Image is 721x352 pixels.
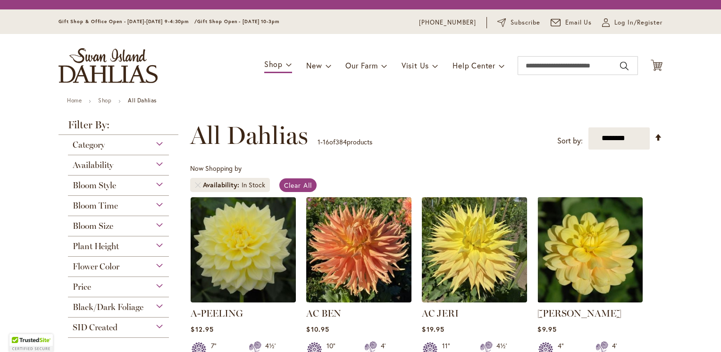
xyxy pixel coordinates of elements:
[422,308,459,319] a: AC JERI
[73,322,117,333] span: SID Created
[551,18,592,27] a: Email Us
[242,180,265,190] div: In Stock
[497,18,540,27] a: Subscribe
[191,197,296,302] img: A-Peeling
[422,325,444,334] span: $19.95
[537,325,556,334] span: $9.95
[511,18,540,27] span: Subscribe
[9,334,53,352] div: TrustedSite Certified
[306,308,341,319] a: AC BEN
[345,60,377,70] span: Our Farm
[73,302,143,312] span: Black/Dark Foliage
[306,60,322,70] span: New
[557,132,583,150] label: Sort by:
[98,97,111,104] a: Shop
[537,197,643,302] img: AHOY MATEY
[59,18,197,25] span: Gift Shop & Office Open - [DATE]-[DATE] 9-4:30pm /
[128,97,157,104] strong: All Dahlias
[191,308,243,319] a: A-PEELING
[453,60,495,70] span: Help Center
[335,137,347,146] span: 384
[73,241,119,251] span: Plant Height
[67,97,82,104] a: Home
[73,221,113,231] span: Bloom Size
[602,18,662,27] a: Log In/Register
[537,308,621,319] a: [PERSON_NAME]
[59,48,158,83] a: store logo
[537,295,643,304] a: AHOY MATEY
[191,295,296,304] a: A-Peeling
[422,295,527,304] a: AC Jeri
[73,282,91,292] span: Price
[73,140,105,150] span: Category
[190,121,308,150] span: All Dahlias
[284,181,312,190] span: Clear All
[73,201,118,211] span: Bloom Time
[614,18,662,27] span: Log In/Register
[323,137,329,146] span: 16
[203,180,242,190] span: Availability
[73,261,119,272] span: Flower Color
[73,180,116,191] span: Bloom Style
[279,178,317,192] a: Clear All
[59,120,178,135] strong: Filter By:
[318,134,372,150] p: - of products
[422,197,527,302] img: AC Jeri
[73,160,113,170] span: Availability
[190,164,242,173] span: Now Shopping by
[264,59,283,69] span: Shop
[306,295,411,304] a: AC BEN
[620,59,629,74] button: Search
[419,18,476,27] a: [PHONE_NUMBER]
[306,197,411,302] img: AC BEN
[191,325,213,334] span: $12.95
[402,60,429,70] span: Visit Us
[195,182,201,188] a: Remove Availability In Stock
[318,137,320,146] span: 1
[197,18,279,25] span: Gift Shop Open - [DATE] 10-3pm
[306,325,329,334] span: $10.95
[565,18,592,27] span: Email Us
